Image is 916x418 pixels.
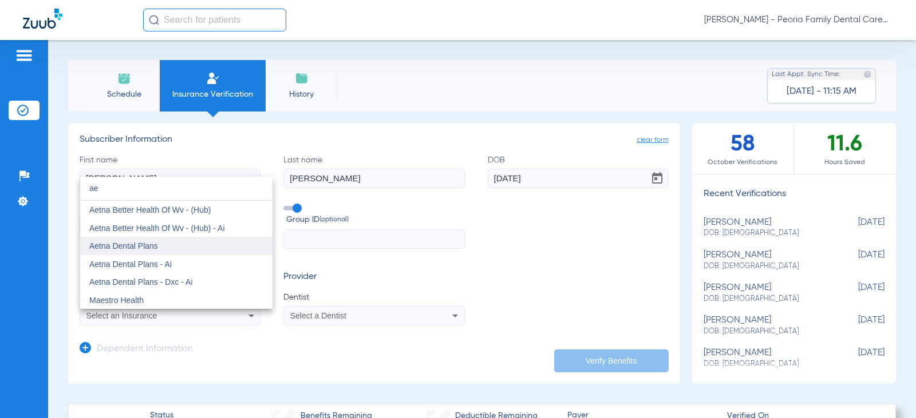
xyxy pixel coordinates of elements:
[89,260,172,269] span: Aetna Dental Plans - Ai
[89,241,158,250] span: Aetna Dental Plans
[89,224,225,233] span: Aetna Better Health Of Wv - (Hub) - Ai
[89,205,211,214] span: Aetna Better Health Of Wv - (Hub)
[89,277,193,286] span: Aetna Dental Plans - Dxc - Ai
[80,177,273,200] input: dropdown search
[89,296,144,305] span: Maestro Health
